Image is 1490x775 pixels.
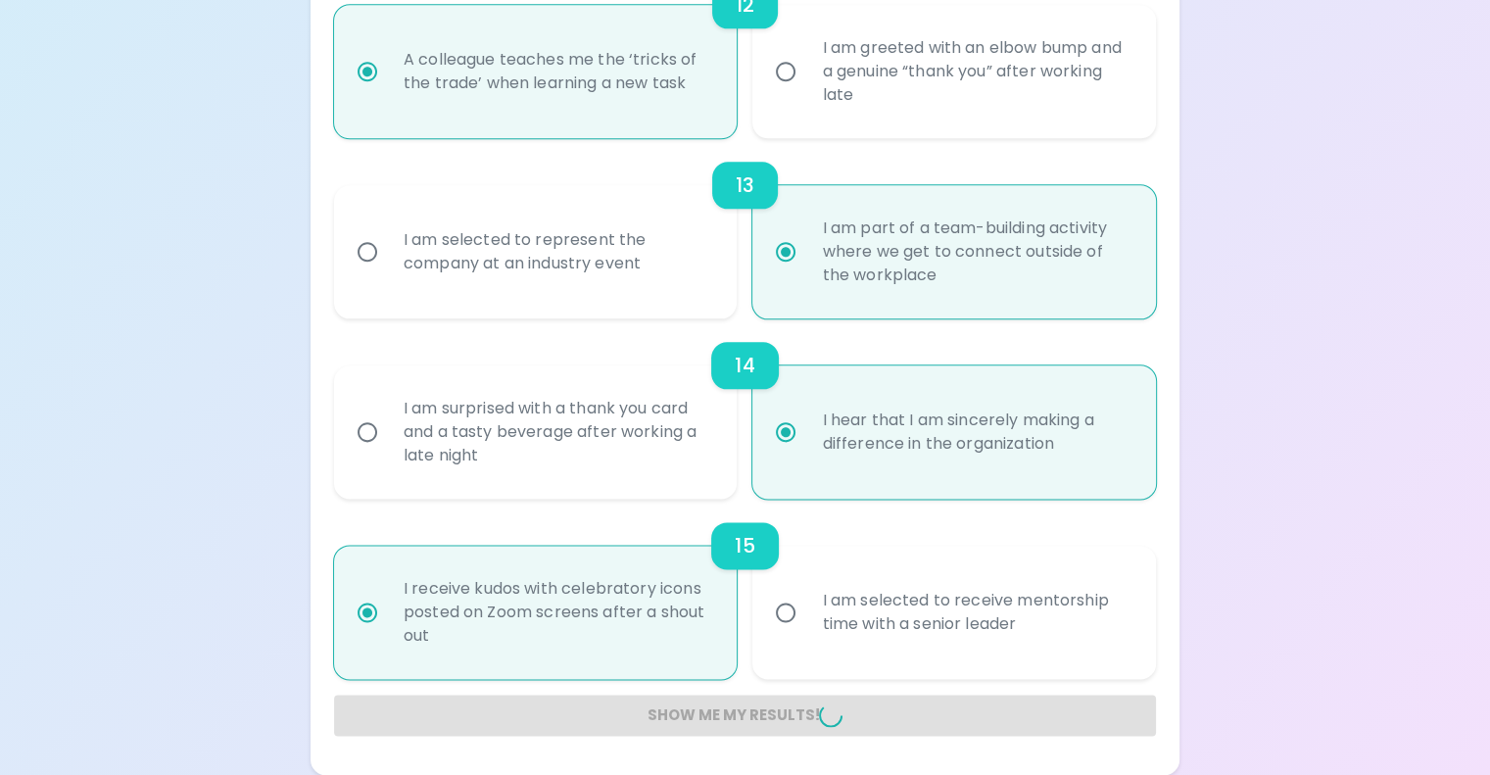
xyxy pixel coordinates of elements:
[388,24,727,119] div: A colleague teaches me the ‘tricks of the trade’ when learning a new task
[735,530,754,561] h6: 15
[334,499,1156,679] div: choice-group-check
[388,373,727,491] div: I am surprised with a thank you card and a tasty beverage after working a late night
[388,554,727,671] div: I receive kudos with celebratory icons posted on Zoom screens after a shout out
[806,385,1145,479] div: I hear that I am sincerely making a difference in the organization
[736,170,754,201] h6: 13
[735,350,754,381] h6: 14
[388,205,727,299] div: I am selected to represent the company at an industry event
[806,565,1145,659] div: I am selected to receive mentorship time with a senior leader
[806,13,1145,130] div: I am greeted with an elbow bump and a genuine “thank you” after working late
[334,138,1156,318] div: choice-group-check
[806,193,1145,311] div: I am part of a team-building activity where we get to connect outside of the workplace
[334,318,1156,499] div: choice-group-check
